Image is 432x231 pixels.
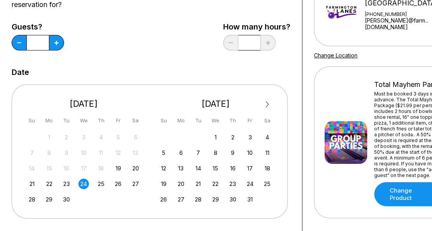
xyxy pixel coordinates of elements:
div: Choose Tuesday, October 28th, 2025 [193,194,203,205]
div: Choose Friday, October 3rd, 2025 [245,132,255,142]
div: [DATE] [156,99,276,109]
div: Choose Sunday, October 26th, 2025 [158,194,169,205]
img: Total Mayhem Party [324,121,367,164]
div: Tu [61,115,72,126]
div: Fr [113,115,123,126]
div: Choose Tuesday, October 14th, 2025 [193,163,203,174]
div: Choose Thursday, October 23rd, 2025 [227,179,238,189]
div: month 2025-09 [26,131,142,205]
div: Su [27,115,37,126]
label: Date [12,68,29,76]
div: Not available Tuesday, September 16th, 2025 [61,163,72,174]
div: Not available Tuesday, September 9th, 2025 [61,148,72,158]
div: Su [158,115,169,126]
div: Choose Friday, September 26th, 2025 [113,179,123,189]
div: Choose Friday, October 17th, 2025 [245,163,255,174]
div: Choose Thursday, September 25th, 2025 [96,179,106,189]
div: Choose Monday, September 22nd, 2025 [44,179,54,189]
div: Not available Thursday, September 11th, 2025 [96,148,106,158]
div: We [210,115,221,126]
div: Not available Saturday, September 13th, 2025 [130,148,141,158]
div: Sa [262,115,272,126]
div: Mo [44,115,54,126]
div: Choose Saturday, October 4th, 2025 [262,132,272,142]
div: Choose Monday, October 6th, 2025 [176,148,186,158]
label: How many hours? [223,23,290,31]
div: Choose Wednesday, October 8th, 2025 [210,148,221,158]
div: Choose Saturday, September 20th, 2025 [130,163,141,174]
div: Not available Wednesday, September 10th, 2025 [78,148,89,158]
div: Sa [130,115,141,126]
div: Not available Thursday, September 4th, 2025 [96,132,106,142]
div: Choose Wednesday, October 1st, 2025 [210,132,221,142]
div: Choose Thursday, October 16th, 2025 [227,163,238,174]
div: Th [96,115,106,126]
div: Choose Wednesday, October 29th, 2025 [210,194,221,205]
div: Choose Sunday, October 12th, 2025 [158,163,169,174]
div: Choose Thursday, October 9th, 2025 [227,148,238,158]
div: month 2025-10 [158,131,274,205]
div: Choose Sunday, September 21st, 2025 [27,179,37,189]
div: Th [227,115,238,126]
div: Not available Monday, September 8th, 2025 [44,148,54,158]
div: Choose Saturday, October 25th, 2025 [262,179,272,189]
div: Not available Wednesday, September 3rd, 2025 [78,132,89,142]
a: Change Location [314,52,357,59]
div: Choose Tuesday, October 7th, 2025 [193,148,203,158]
div: Not available Friday, September 5th, 2025 [113,132,123,142]
div: Choose Friday, September 19th, 2025 [113,163,123,174]
div: Fr [245,115,255,126]
div: Choose Friday, October 10th, 2025 [245,148,255,158]
div: Choose Sunday, October 19th, 2025 [158,179,169,189]
div: Choose Tuesday, October 21st, 2025 [193,179,203,189]
div: Choose Sunday, September 28th, 2025 [27,194,37,205]
button: Next Month [261,98,274,111]
div: Choose Monday, October 27th, 2025 [176,194,186,205]
div: Choose Wednesday, September 24th, 2025 [78,179,89,189]
div: Choose Saturday, September 27th, 2025 [130,179,141,189]
div: Not available Sunday, September 7th, 2025 [27,148,37,158]
div: Not available Thursday, September 18th, 2025 [96,163,106,174]
div: Not available Monday, September 15th, 2025 [44,163,54,174]
div: Mo [176,115,186,126]
label: Guests? [12,23,64,31]
div: Not available Wednesday, September 17th, 2025 [78,163,89,174]
div: We [78,115,89,126]
div: Choose Wednesday, October 22nd, 2025 [210,179,221,189]
div: Not available Tuesday, September 2nd, 2025 [61,132,72,142]
div: Choose Monday, October 20th, 2025 [176,179,186,189]
div: Choose Friday, October 24th, 2025 [245,179,255,189]
div: Not available Monday, September 1st, 2025 [44,132,54,142]
div: Choose Tuesday, September 30th, 2025 [61,194,72,205]
div: Choose Wednesday, October 15th, 2025 [210,163,221,174]
div: Choose Friday, October 31st, 2025 [245,194,255,205]
div: Choose Sunday, October 5th, 2025 [158,148,169,158]
div: [DATE] [24,99,144,109]
div: Choose Thursday, October 2nd, 2025 [227,132,238,142]
div: Tu [193,115,203,126]
div: Choose Monday, October 13th, 2025 [176,163,186,174]
div: Choose Tuesday, September 23rd, 2025 [61,179,72,189]
div: Choose Saturday, October 18th, 2025 [262,163,272,174]
div: Not available Sunday, September 14th, 2025 [27,163,37,174]
div: Not available Saturday, September 6th, 2025 [130,132,141,142]
div: Choose Thursday, October 30th, 2025 [227,194,238,205]
div: Not available Friday, September 12th, 2025 [113,148,123,158]
div: Choose Saturday, October 11th, 2025 [262,148,272,158]
div: Choose Monday, September 29th, 2025 [44,194,54,205]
